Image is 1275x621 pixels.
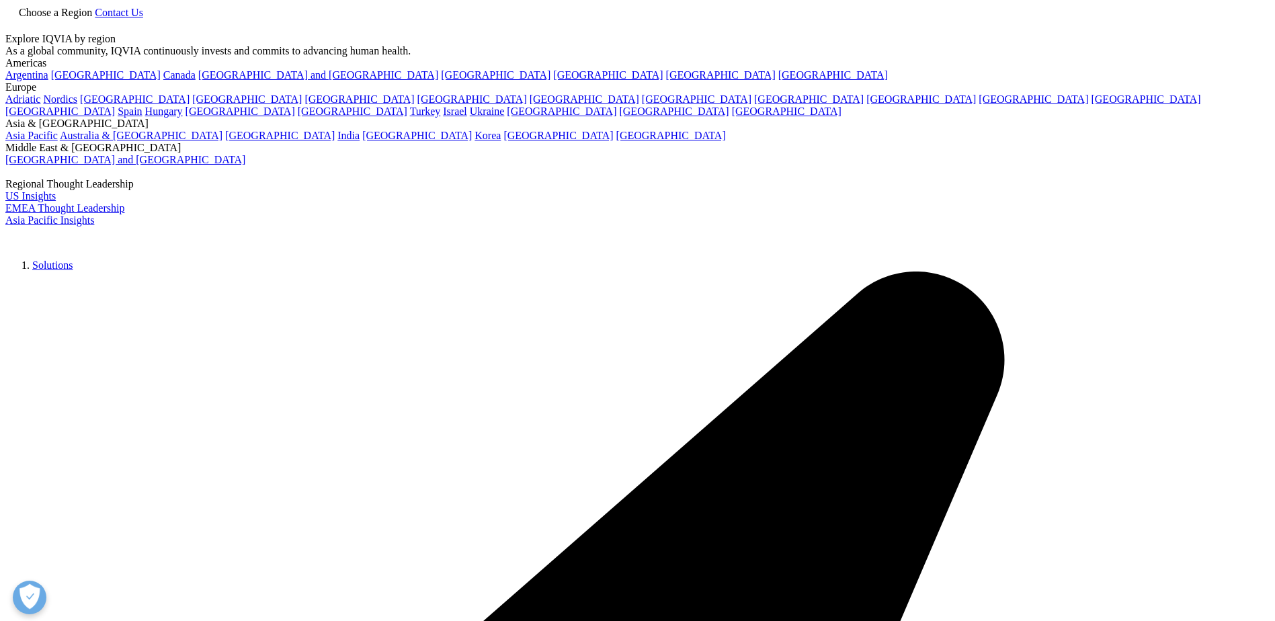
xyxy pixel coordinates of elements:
a: [GEOGRAPHIC_DATA] [362,130,472,141]
a: [GEOGRAPHIC_DATA] [186,106,295,117]
div: Europe [5,81,1270,93]
a: [GEOGRAPHIC_DATA] [530,93,639,105]
a: Korea [475,130,501,141]
a: India [337,130,360,141]
a: [GEOGRAPHIC_DATA] and [GEOGRAPHIC_DATA] [5,154,245,165]
div: Americas [5,57,1270,69]
a: [GEOGRAPHIC_DATA] [553,69,663,81]
a: [GEOGRAPHIC_DATA] [666,69,776,81]
a: [GEOGRAPHIC_DATA] and [GEOGRAPHIC_DATA] [198,69,438,81]
a: [GEOGRAPHIC_DATA] [619,106,729,117]
a: [GEOGRAPHIC_DATA] [304,93,414,105]
a: US Insights [5,190,56,202]
a: Contact Us [95,7,143,18]
a: Asia Pacific Insights [5,214,94,226]
a: Israel [443,106,467,117]
a: [GEOGRAPHIC_DATA] [192,93,302,105]
a: [GEOGRAPHIC_DATA] [80,93,190,105]
a: Turkey [410,106,441,117]
a: Australia & [GEOGRAPHIC_DATA] [60,130,222,141]
a: [GEOGRAPHIC_DATA] [298,106,407,117]
a: Solutions [32,259,73,271]
img: IQVIA Healthcare Information Technology and Pharma Clinical Research Company [5,226,113,246]
span: Choose a Region [19,7,92,18]
a: Canada [163,69,196,81]
a: Hungary [145,106,183,117]
a: [GEOGRAPHIC_DATA] [1091,93,1200,105]
a: [GEOGRAPHIC_DATA] [441,69,550,81]
a: EMEA Thought Leadership [5,202,124,214]
a: Argentina [5,69,48,81]
div: Middle East & [GEOGRAPHIC_DATA] [5,142,1270,154]
a: [GEOGRAPHIC_DATA] [503,130,613,141]
a: [GEOGRAPHIC_DATA] [417,93,527,105]
a: [GEOGRAPHIC_DATA] [979,93,1088,105]
a: Spain [118,106,142,117]
a: Adriatic [5,93,40,105]
a: [GEOGRAPHIC_DATA] [507,106,616,117]
div: Asia & [GEOGRAPHIC_DATA] [5,118,1270,130]
a: [GEOGRAPHIC_DATA] [866,93,976,105]
a: [GEOGRAPHIC_DATA] [778,69,888,81]
div: As a global community, IQVIA continuously invests and commits to advancing human health. [5,45,1270,57]
a: [GEOGRAPHIC_DATA] [51,69,161,81]
a: [GEOGRAPHIC_DATA] [732,106,841,117]
button: Open Preferences [13,581,46,614]
div: Regional Thought Leadership [5,178,1270,190]
a: [GEOGRAPHIC_DATA] [5,106,115,117]
div: Explore IQVIA by region [5,33,1270,45]
a: Ukraine [470,106,505,117]
a: [GEOGRAPHIC_DATA] [616,130,726,141]
a: [GEOGRAPHIC_DATA] [642,93,751,105]
a: Nordics [43,93,77,105]
a: Asia Pacific [5,130,58,141]
a: [GEOGRAPHIC_DATA] [225,130,335,141]
a: [GEOGRAPHIC_DATA] [754,93,864,105]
